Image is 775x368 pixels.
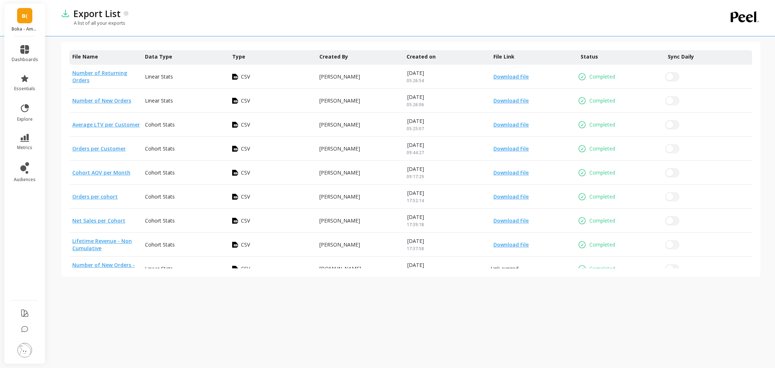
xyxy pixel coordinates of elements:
p: Status [581,53,598,60]
p: A list of all your exports [61,20,125,26]
a: Cohort AOV per Month [72,169,130,176]
p: [DATE] [407,165,424,173]
p: Completed [589,217,615,224]
p: Cohort Stats [145,121,175,128]
span: 09:17:29 [407,173,424,180]
p: Linear Stats [145,265,173,272]
p: Completed [589,265,615,272]
span: 17:52:14 [407,197,424,204]
a: Download File [491,145,529,152]
p: Completed [589,97,615,104]
p: Created on [407,53,436,60]
p: Completed [589,145,615,152]
a: Download File [491,217,529,224]
a: Download File [491,193,529,200]
a: Lifetime Revenue - Non Cumulative [72,237,132,252]
p: [DATE] [407,189,424,197]
p: [DATE] [407,213,424,221]
span: dashboards [12,57,38,63]
a: Download File [491,169,529,176]
a: Number of Returning Orders [72,69,127,84]
p: Linear Stats [145,73,173,80]
p: Link expired [491,265,518,272]
p: Export List [73,7,121,20]
p: [DATE] [407,141,424,149]
img: profile picture [17,343,32,357]
img: export icon [232,122,238,128]
img: export icon [232,146,238,152]
p: Completed [589,121,615,128]
p: CSV [241,121,250,128]
p: Cohort Stats [145,145,175,152]
p: [PERSON_NAME] [319,121,360,128]
p: Created By [319,53,348,60]
p: [PERSON_NAME] [319,145,360,152]
img: export icon [232,194,238,200]
p: Boka - Amazon (Essor) [12,26,38,32]
p: Cohort Stats [145,169,175,176]
p: Sync Daily [668,53,704,60]
a: Download File [491,73,529,80]
p: Completed [589,241,615,248]
span: essentials [14,86,35,92]
img: export icon [232,98,238,104]
p: Cohort Stats [145,241,175,248]
img: export icon [232,170,238,176]
span: 17:39:18 [407,221,424,228]
span: metrics [17,145,32,151]
a: Orders per cohort [72,193,118,200]
p: [DATE] [407,237,424,245]
p: [PERSON_NAME] [319,73,360,80]
img: export icon [232,242,238,248]
p: [DOMAIN_NAME] [319,265,361,272]
p: Cohort Stats [145,193,175,200]
p: [PERSON_NAME] [319,97,360,104]
p: CSV [241,265,250,272]
p: [DATE] [407,93,424,101]
span: 05:25:07 [407,125,424,132]
p: [PERSON_NAME] [319,169,360,176]
p: CSV [241,241,250,248]
a: Download File [491,241,529,248]
p: File Link [493,53,514,60]
span: explore [17,116,33,122]
p: CSV [241,97,250,104]
img: export icon [232,218,238,224]
p: Data Type [145,53,172,60]
span: 17:37:58 [407,245,424,252]
span: 09:44:27 [407,149,424,156]
a: Orders per Customer [72,145,126,152]
img: header icon [61,9,70,18]
a: Net Sales per Cohort [72,217,125,224]
p: CSV [241,217,250,224]
a: Number of New Orders - ASIN [72,261,135,276]
span: B( [22,12,28,20]
span: 05:26:54 [407,77,424,84]
span: 05:26:06 [407,101,424,108]
p: [DATE] [407,117,424,125]
p: Cohort Stats [145,217,175,224]
span: audiences [14,177,36,183]
p: [PERSON_NAME] [319,193,360,200]
p: Completed [589,193,615,200]
p: CSV [241,73,250,80]
p: Completed [589,73,615,80]
p: Completed [589,169,615,176]
p: [DATE] [407,261,424,269]
p: Linear Stats [145,97,173,104]
a: Download File [491,121,529,128]
a: Download File [491,97,529,104]
a: Average LTV per Customer [72,121,140,128]
p: [PERSON_NAME] [319,241,360,248]
p: CSV [241,193,250,200]
a: Number of New Orders [72,97,131,104]
img: export icon [232,266,238,272]
p: [DATE] [407,69,424,77]
p: Type [232,53,245,60]
p: CSV [241,145,250,152]
p: File Name [72,53,98,60]
p: CSV [241,169,250,176]
p: [PERSON_NAME] [319,217,360,224]
img: export icon [232,74,238,80]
